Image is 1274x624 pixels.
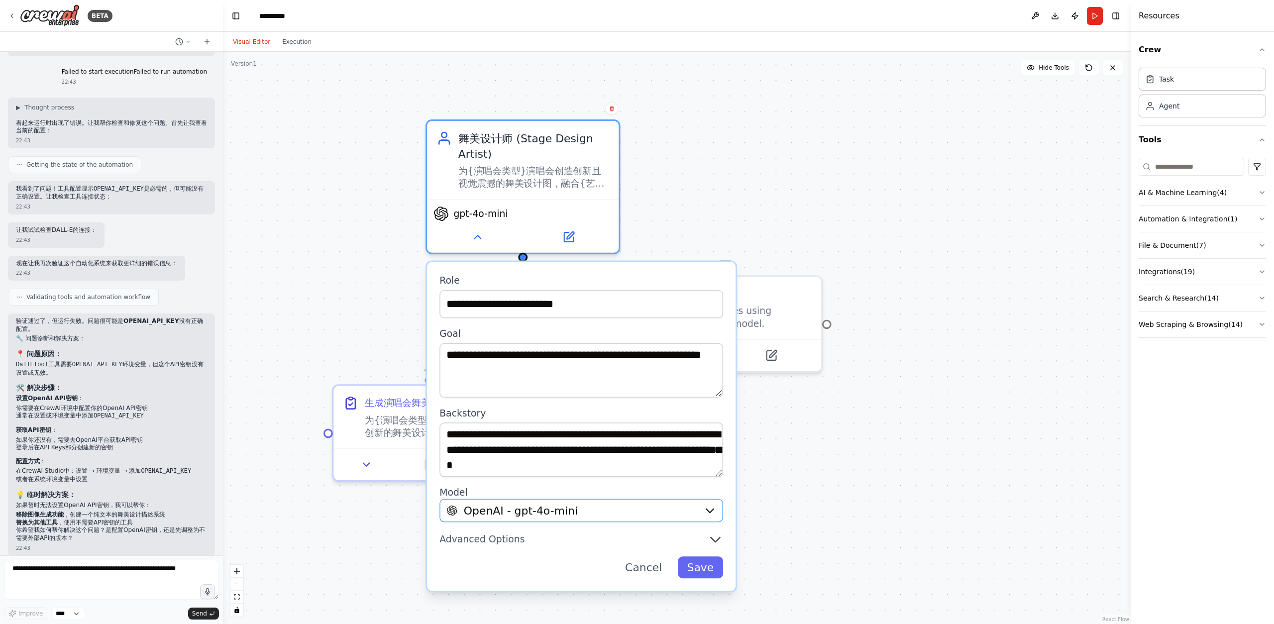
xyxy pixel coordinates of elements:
[141,468,191,475] code: OPENAI_API_KEY
[1139,180,1266,206] button: AI & Machine Learning(4)
[16,236,97,244] div: 22:43
[1139,10,1179,22] h4: Resources
[439,531,723,547] button: Advanced Options
[16,511,207,519] li: ，创建一个纯文本的舞美设计描述系统
[16,137,207,144] div: 22:43
[605,102,618,115] button: Delete node
[230,578,243,591] button: zoom out
[199,36,215,48] button: Start a new chat
[16,476,207,484] li: 或者在系统环境变量中设置
[171,36,195,48] button: Switch to previous chat
[464,503,578,518] span: OpenAI - gpt-4o-mini
[525,228,613,247] button: Open in side panel
[16,458,207,466] p: ：
[230,565,243,578] button: zoom in
[16,361,207,377] p: 工具需要 环境变量，但这个API密钥没有设置或无效。
[439,275,723,287] label: Role
[16,519,207,527] li: ，使用不需要API密钥的工具
[16,349,207,359] h3: 📍 问题原因：
[727,346,815,365] button: Open in side panel
[1139,259,1266,285] button: Integrations(19)
[1139,232,1266,258] button: File & Document(7)
[24,104,74,111] span: Thought process
[365,414,516,439] div: 为{演唱会类型}演唱会生成一系列创新的舞美设计图。设计要求包括： 1. 融合{艺术风格}的视觉元素 2. 适合{场地规模}规模的场地布局 3. 采用{主题色彩}为主色调的配色方案 4. 考虑舞台...
[26,293,150,301] span: Validating tools and automation workflow
[188,608,219,620] button: Send
[16,104,74,111] button: ▶Thought process
[16,502,207,510] p: 如果暂时无法设置OpenAI API密钥，我可以帮你：
[1102,617,1129,622] a: React Flow attribution
[26,161,133,169] span: Getting the state of the automation
[628,275,823,373] div: DallEToolDall-E ToolGenerates images using OpenAI's Dall-E model.
[231,60,257,68] div: Version 1
[1039,64,1069,72] span: Hide Tools
[332,384,527,482] div: 生成演唱会舞美设计图Async为{演唱会类型}演唱会生成一系列创新的舞美设计图。设计要求包括： 1. 融合{艺术风格}的视觉元素 2. 适合{场地规模}规模的场地布局 3. 采用{主题色彩}为主...
[72,361,122,368] code: OPENAI_API_KEY
[1139,64,1266,125] div: Crew
[1159,74,1174,84] div: Task
[16,335,207,343] h2: 🔧 问题诊断和解决方案：
[1139,312,1266,337] button: Web Scraping & Browsing(14)
[16,104,20,111] span: ▶
[439,327,723,340] label: Goal
[616,556,671,578] button: Cancel
[4,607,47,620] button: Improve
[1139,126,1266,154] button: Tools
[16,185,207,201] p: 我看到了问题！工具配置显示 是必需的，但可能没有正确设置。让我检查工具连接状态：
[1109,9,1123,23] button: Hide right sidebar
[76,436,109,443] a: OpenAI平台
[62,68,207,76] p: Failed to start executionFailed to run automation
[16,436,207,444] li: 如果你还没有，需要去 获取API密钥
[16,260,177,268] p: 现在让我再次验证这个自动化系统来获取更详细的错误信息：
[16,519,58,526] strong: 替换为其他工具
[230,604,243,617] button: toggle interactivity
[227,36,276,48] button: Visual Editor
[16,383,207,393] h3: 🛠️ 解决步骤：
[1021,60,1075,76] button: Hide Tools
[1159,101,1179,111] div: Agent
[458,130,610,162] div: 舞美设计师 (Stage Design Artist)
[16,426,51,433] strong: 获取API密钥
[88,10,112,22] div: BETA
[1139,206,1266,232] button: Automation & Integration(1)
[94,413,144,419] code: OPENAI_API_KEY
[16,119,207,135] p: 看起来运行时出现了错误。让我帮你检查和修复这个问题。首先让我查看当前的配置：
[16,226,97,234] p: 让我试试检查DALL-E的连接：
[20,4,80,27] img: Logo
[439,407,723,419] label: Backstory
[16,405,207,413] li: 你需要在CrewAI环境中配置你的OpenAI API密钥
[458,165,610,190] div: 为{演唱会类型}演唱会创造创新且视觉震撼的舞美设计图，融合{艺术风格}元素，确保设计符合{场地规模}场地要求和{主题色彩}配色方案
[365,397,458,409] div: 生成演唱会舞美设计图
[658,305,812,330] div: Generates images using OpenAI's Dall-E model.
[16,269,177,277] div: 22:43
[230,565,243,617] div: React Flow controls
[16,490,207,500] h3: 💡 临时解决方案：
[16,317,207,333] p: 验证通过了，但运行失败。问题很可能是 没有正确配置。
[397,455,463,474] button: No output available
[16,511,64,518] strong: 移除图像生成功能
[425,119,620,254] div: 舞美设计师 (Stage Design Artist)为{演唱会类型}演唱会创造创新且视觉震撼的舞美设计图，融合{艺术风格}元素，确保设计符合{场地规模}场地要求和{主题色彩}配色方案gpt-4...
[1139,285,1266,311] button: Search & Research(14)
[678,556,723,578] button: Save
[200,584,215,599] button: Click to speak your automation idea
[439,486,723,499] label: Model
[439,499,723,522] button: OpenAI - gpt-4o-mini
[16,458,40,465] strong: 配置方式
[16,444,207,452] li: 登录后在API Keys部分创建新的密钥
[1139,154,1266,346] div: Tools
[16,544,207,552] div: 22:43
[16,426,207,434] p: ：
[16,395,207,403] p: ：
[62,78,207,86] div: 22:43
[16,203,207,210] div: 22:43
[259,11,329,21] nav: breadcrumb
[192,610,207,618] span: Send
[123,317,179,324] strong: OPENAI_API_KEY
[94,186,144,193] code: OPENAI_API_KEY
[229,9,243,23] button: Hide left sidebar
[16,412,207,420] li: 通常在设置或环境变量中添加
[16,395,78,402] strong: 设置OpenAI API密钥
[16,361,48,368] code: DallETool
[230,591,243,604] button: fit view
[16,526,207,542] p: 你希望我如何帮你解决这个问题？是配置OpenAI密钥，还是先调整为不需要外部API的版本？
